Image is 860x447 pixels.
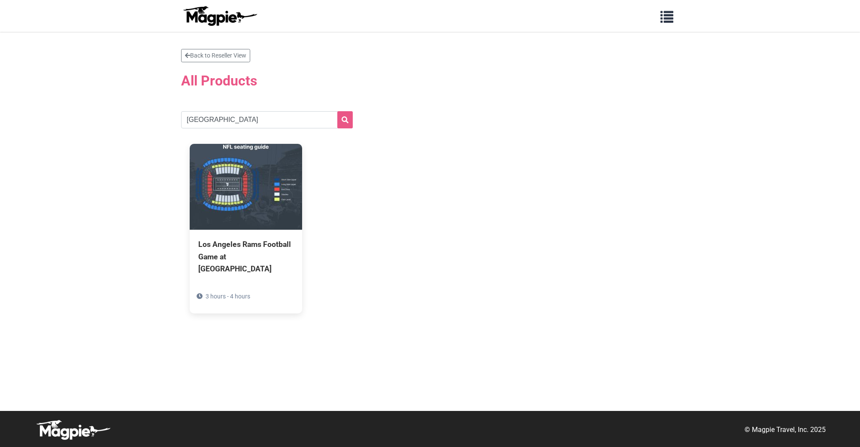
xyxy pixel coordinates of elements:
[206,293,250,300] span: 3 hours - 4 hours
[745,424,826,435] p: © Magpie Travel, Inc. 2025
[181,6,258,26] img: logo-ab69f6fb50320c5b225c76a69d11143b.png
[190,144,302,230] img: Los Angeles Rams Football Game at SoFi Stadium
[198,238,294,274] div: Los Angeles Rams Football Game at [GEOGRAPHIC_DATA]
[34,420,112,440] img: logo-white-d94fa1abed81b67a048b3d0f0ab5b955.png
[190,144,302,313] a: Los Angeles Rams Football Game at [GEOGRAPHIC_DATA] 3 hours - 4 hours
[181,49,250,62] a: Back to Reseller View
[181,67,679,94] h2: All Products
[181,111,353,128] input: Search products...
